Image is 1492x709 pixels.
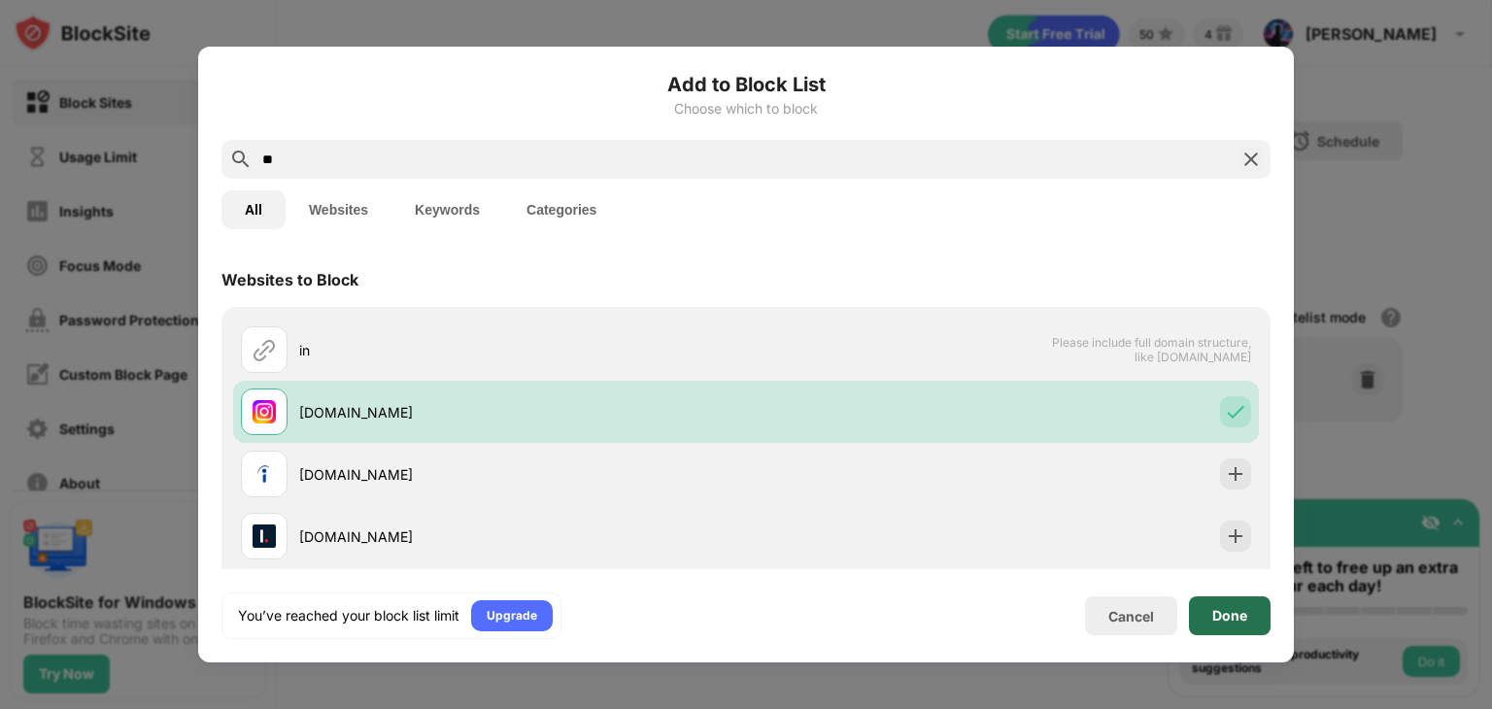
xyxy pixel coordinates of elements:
[238,606,459,625] div: You’ve reached your block list limit
[221,270,358,289] div: Websites to Block
[253,462,276,486] img: favicons
[1051,335,1251,364] span: Please include full domain structure, like [DOMAIN_NAME]
[253,524,276,548] img: favicons
[503,190,620,229] button: Categories
[1108,608,1154,625] div: Cancel
[299,402,746,422] div: [DOMAIN_NAME]
[221,190,286,229] button: All
[253,400,276,423] img: favicons
[299,340,746,360] div: in
[229,148,253,171] img: search.svg
[221,101,1271,117] div: Choose which to block
[1212,608,1247,624] div: Done
[221,70,1271,99] h6: Add to Block List
[253,338,276,361] img: url.svg
[299,464,746,485] div: [DOMAIN_NAME]
[1239,148,1263,171] img: search-close
[391,190,503,229] button: Keywords
[286,190,391,229] button: Websites
[299,526,746,547] div: [DOMAIN_NAME]
[487,606,537,625] div: Upgrade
